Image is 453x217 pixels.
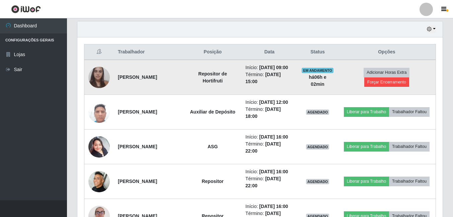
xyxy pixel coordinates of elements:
[389,107,430,117] button: Trabalhador Faltou
[259,169,288,174] time: [DATE] 16:00
[88,133,110,161] img: 1736825019382.jpeg
[198,71,227,83] strong: Repositor de Hortifruti
[389,177,430,186] button: Trabalhador Faltou
[118,179,157,184] strong: [PERSON_NAME]
[344,142,389,151] button: Liberar para Trabalho
[364,77,409,87] button: Forçar Encerramento
[208,144,218,149] strong: ASG
[245,203,293,210] li: Início:
[114,44,184,60] th: Trabalhador
[338,44,436,60] th: Opções
[245,71,293,85] li: Término:
[306,144,329,150] span: AGENDADO
[302,68,333,73] span: EM ANDAMENTO
[364,68,409,77] button: Adicionar Horas Extra
[309,74,326,87] strong: há 06 h e 02 min
[202,179,223,184] strong: Repositor
[245,99,293,106] li: Início:
[259,65,288,70] time: [DATE] 09:00
[259,204,288,209] time: [DATE] 16:00
[184,44,241,60] th: Posição
[306,110,329,115] span: AGENDADO
[297,44,337,60] th: Status
[245,168,293,175] li: Início:
[245,106,293,120] li: Término:
[344,107,389,117] button: Liberar para Trabalho
[245,134,293,141] li: Início:
[118,109,157,115] strong: [PERSON_NAME]
[245,175,293,189] li: Término:
[259,134,288,140] time: [DATE] 16:00
[389,142,430,151] button: Trabalhador Faltou
[344,177,389,186] button: Liberar para Trabalho
[245,64,293,71] li: Início:
[306,179,329,184] span: AGENDADO
[241,44,297,60] th: Data
[259,99,288,105] time: [DATE] 12:00
[11,5,41,13] img: CoreUI Logo
[118,144,157,149] strong: [PERSON_NAME]
[190,109,235,115] strong: Auxiliar de Depósito
[88,171,110,192] img: 1690477066361.jpeg
[118,74,157,80] strong: [PERSON_NAME]
[88,63,110,91] img: 1734444279146.jpeg
[88,98,110,126] img: 1733776372694.jpeg
[245,141,293,155] li: Término:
